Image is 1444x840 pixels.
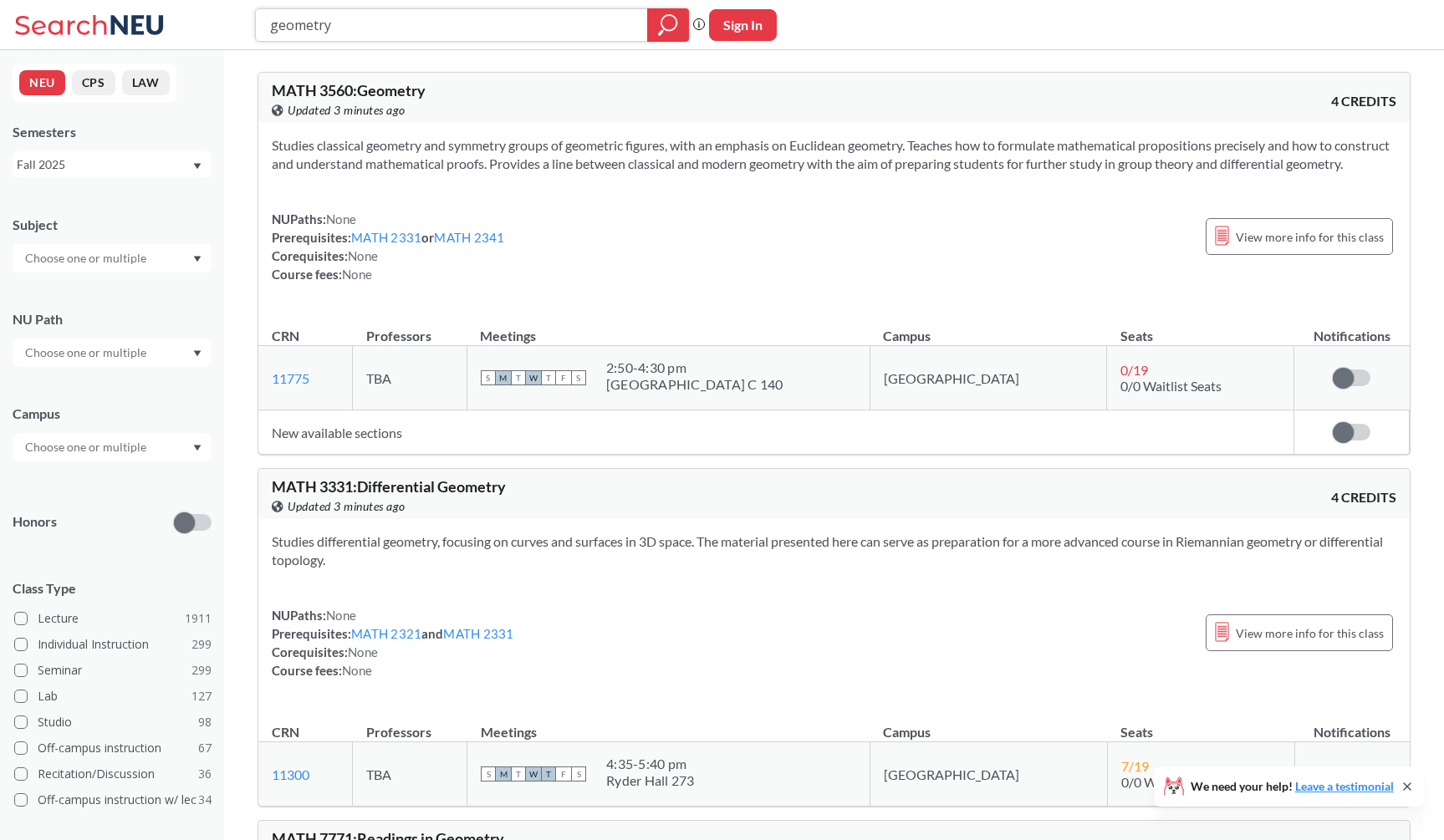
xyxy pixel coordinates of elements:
span: MATH 3331 : Differential Geometry [272,477,506,496]
a: 11300 [272,766,309,782]
a: MATH 2321 [351,626,421,641]
section: Studies differential geometry, focusing on curves and surfaces in 3D space. The material presente... [272,532,1396,569]
span: 36 [198,765,212,783]
span: None [326,608,356,623]
svg: Dropdown arrow [193,445,202,451]
a: Leave a testimonial [1295,779,1394,793]
a: 11775 [272,370,309,386]
span: 299 [191,635,212,654]
label: Off-campus instruction [14,737,212,759]
td: TBA [353,742,467,807]
span: T [541,766,556,781]
span: 127 [191,687,212,705]
span: W [526,766,541,781]
span: F [556,370,571,385]
span: None [348,248,378,263]
svg: Dropdown arrow [193,163,202,170]
label: Off-campus instruction w/ lec [14,789,212,811]
th: Seats [1107,310,1294,346]
input: Choose one or multiple [17,248,157,268]
div: Dropdown arrow [13,339,212,367]
span: 299 [191,661,212,680]
a: MATH 2331 [351,230,421,245]
span: 1911 [185,609,212,628]
span: T [511,766,526,781]
button: Sign In [709,9,777,41]
span: Updated 3 minutes ago [288,497,406,516]
th: Notifications [1294,310,1410,346]
svg: magnifying glass [658,13,678,37]
div: [GEOGRAPHIC_DATA] C 140 [606,376,783,393]
div: CRN [272,723,299,741]
input: Choose one or multiple [17,343,157,363]
span: M [496,370,511,385]
th: Seats [1107,706,1294,742]
span: 4 CREDITS [1331,488,1396,507]
th: Notifications [1294,706,1410,742]
div: CRN [272,327,299,345]
span: 67 [198,739,212,757]
button: LAW [122,70,170,95]
span: 7 / 19 [1121,758,1149,774]
span: T [511,370,526,385]
span: Class Type [13,579,212,598]
span: None [348,644,378,659]
span: 4 CREDITS [1331,92,1396,110]
span: 0 / 19 [1120,362,1148,378]
div: Semesters [13,123,212,141]
div: Ryder Hall 273 [606,772,695,789]
a: MATH 2331 [443,626,513,641]
button: NEU [19,70,65,95]
span: None [326,211,356,227]
td: [GEOGRAPHIC_DATA] [870,742,1107,807]
svg: Dropdown arrow [193,350,202,357]
div: Fall 2025Dropdown arrow [13,151,212,178]
div: NUPaths: Prerequisites: and Corequisites: Course fees: [272,606,514,680]
th: Campus [870,706,1107,742]
span: 0/0 Waitlist Seats [1121,774,1222,790]
span: We need your help! [1191,781,1394,792]
span: S [481,766,496,781]
td: New available sections [258,410,1294,455]
label: Recitation/Discussion [14,763,212,785]
input: Choose one or multiple [17,437,157,457]
button: CPS [72,70,115,95]
label: Studio [14,711,212,733]
label: Lab [14,685,212,707]
label: Individual Instruction [14,634,212,655]
span: T [541,370,556,385]
span: S [571,766,586,781]
div: magnifying glass [647,8,689,42]
label: Lecture [14,608,212,629]
label: Seminar [14,659,212,681]
input: Class, professor, course number, "phrase" [268,11,635,39]
div: Dropdown arrow [13,433,212,461]
div: Dropdown arrow [13,244,212,272]
span: M [496,766,511,781]
span: 0/0 Waitlist Seats [1120,378,1222,394]
th: Meetings [467,706,870,742]
a: MATH 2341 [434,230,504,245]
svg: Dropdown arrow [193,256,202,262]
div: 2:50 - 4:30 pm [606,359,783,376]
div: Campus [13,405,212,423]
span: View more info for this class [1236,227,1384,247]
div: Fall 2025 [17,155,191,174]
span: None [342,267,372,282]
div: NUPaths: Prerequisites: or Corequisites: Course fees: [272,210,505,283]
div: NU Path [13,310,212,328]
td: [GEOGRAPHIC_DATA] [870,346,1107,410]
span: Updated 3 minutes ago [288,101,406,120]
span: 98 [198,713,212,731]
div: 4:35 - 5:40 pm [606,756,695,772]
span: W [526,370,541,385]
span: None [342,663,372,678]
th: Professors [353,706,467,742]
th: Meetings [467,310,870,346]
span: S [481,370,496,385]
section: Studies classical geometry and symmetry groups of geometric figures, with an emphasis on Euclidea... [272,136,1396,173]
span: MATH 3560 : Geometry [272,81,426,99]
td: TBA [353,346,467,410]
span: S [571,370,586,385]
p: Honors [13,512,57,532]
